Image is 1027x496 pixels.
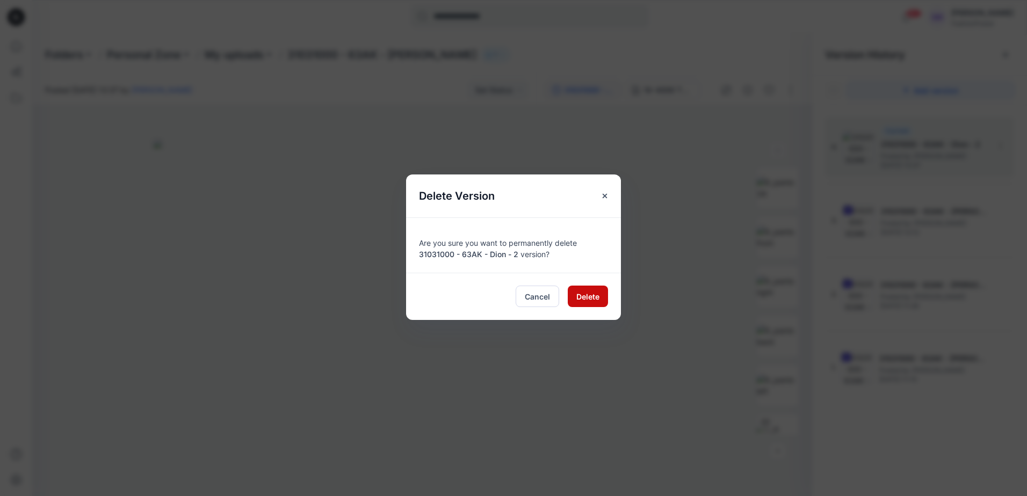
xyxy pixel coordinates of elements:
[406,174,508,217] h5: Delete Version
[568,286,608,307] button: Delete
[576,291,599,302] span: Delete
[595,186,614,206] button: Close
[419,250,518,259] span: 31031000 - 63AK - Dion - 2
[525,291,550,302] span: Cancel
[419,231,608,260] div: Are you sure you want to permanently delete version?
[516,286,559,307] button: Cancel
